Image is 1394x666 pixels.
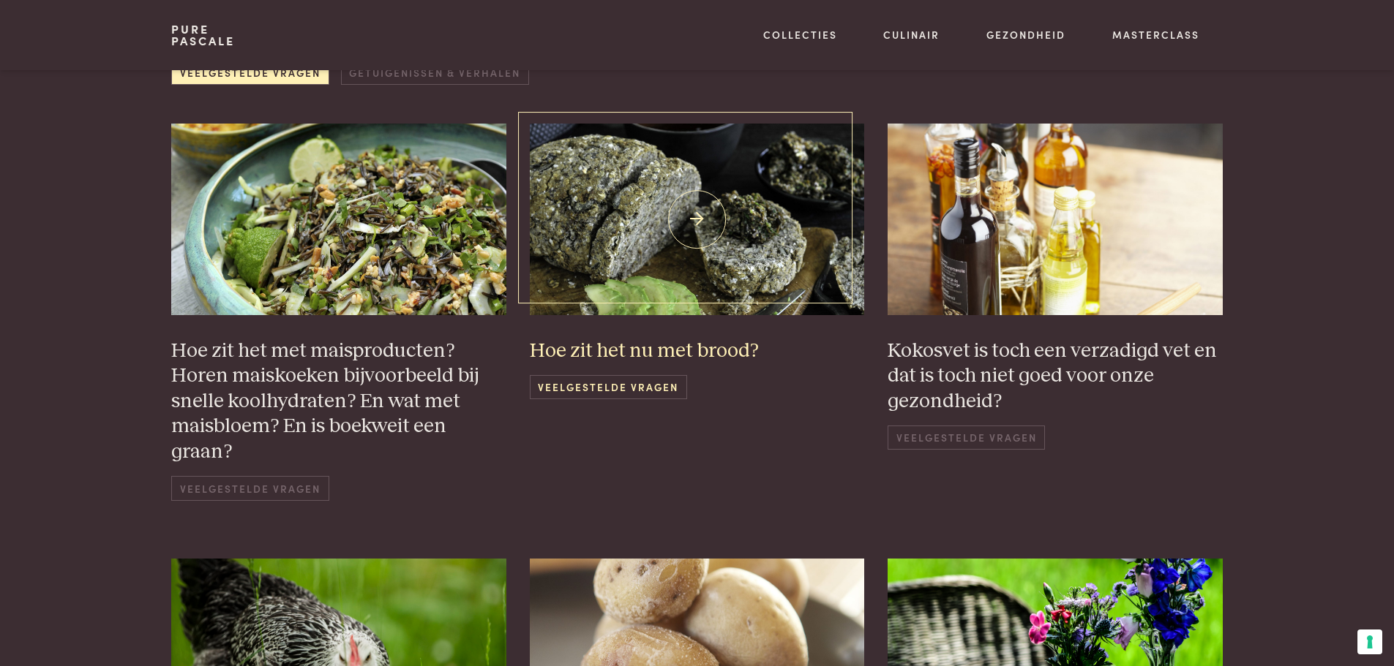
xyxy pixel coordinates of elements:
[341,61,529,85] a: Getuigenissen & Verhalen
[763,27,837,42] a: Collecties
[888,425,1045,450] span: Veelgestelde vragen
[171,124,506,314] img: _DSC0421
[171,338,506,465] h3: Hoe zit het met maisproducten? Horen maiskoeken bijvoorbeeld bij snelle koolhydraten? En wat met ...
[888,124,1223,500] a: pascale13_ 10957 Kokosvet is toch een verzadigd vet en dat is toch niet goed voor onze gezondheid...
[888,124,1223,314] img: pascale13_ 10957
[530,375,687,399] span: Veelgestelde vragen
[171,61,329,85] a: Veelgestelde vragen
[888,338,1223,415] h3: Kokosvet is toch een verzadigd vet en dat is toch niet goed voor onze gezondheid?
[530,124,865,314] img: _DSC6157
[171,23,235,47] a: PurePascale
[883,27,940,42] a: Culinair
[986,27,1065,42] a: Gezondheid
[1357,629,1382,654] button: Uw voorkeuren voor toestemming voor trackingtechnologieën
[171,476,329,500] span: Veelgestelde vragen
[1112,27,1199,42] a: Masterclass
[530,124,865,500] a: _DSC6157 Hoe zit het nu met brood? Veelgestelde vragen
[530,338,865,364] h3: Hoe zit het nu met brood?
[171,124,506,500] a: _DSC0421 Hoe zit het met maisproducten? Horen maiskoeken bijvoorbeeld bij snelle koolhydraten? En...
